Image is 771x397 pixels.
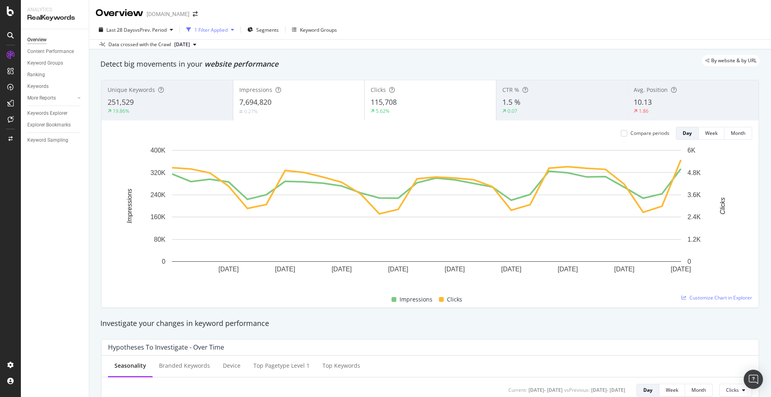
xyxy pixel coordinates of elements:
[447,295,462,304] span: Clicks
[96,6,143,20] div: Overview
[27,47,74,56] div: Content Performance
[666,387,678,393] div: Week
[687,214,701,220] text: 2.4K
[27,82,49,91] div: Keywords
[27,136,83,145] a: Keyword Sampling
[27,13,82,22] div: RealKeywords
[253,362,310,370] div: Top pagetype Level 1
[671,266,691,273] text: [DATE]
[634,86,668,94] span: Avg. Position
[731,130,745,136] div: Month
[108,343,224,351] div: Hypotheses to Investigate - Over Time
[702,55,760,66] div: legacy label
[691,387,706,393] div: Month
[108,41,171,48] div: Data crossed with the Crawl
[106,26,135,33] span: Last 28 Days
[400,295,432,304] span: Impressions
[159,362,210,370] div: Branded Keywords
[699,127,724,140] button: Week
[154,236,166,243] text: 80K
[27,59,83,67] a: Keyword Groups
[135,26,167,33] span: vs Prev. Period
[244,108,258,115] div: 0.27%
[194,26,228,33] div: 1 Filter Applied
[371,97,397,107] span: 115,708
[126,189,133,223] text: Impressions
[27,82,83,91] a: Keywords
[445,266,465,273] text: [DATE]
[687,147,696,154] text: 6K
[114,362,146,370] div: Seasonality
[27,71,83,79] a: Ranking
[183,23,237,36] button: 1 Filter Applied
[711,58,757,63] span: By website & by URL
[687,169,701,176] text: 4.8K
[27,94,75,102] a: More Reports
[162,258,165,265] text: 0
[289,23,340,36] button: Keyword Groups
[171,40,200,49] button: [DATE]
[27,47,83,56] a: Content Performance
[634,97,652,107] span: 10.13
[687,258,691,265] text: 0
[113,108,129,114] div: 19.86%
[27,94,56,102] div: More Reports
[564,387,589,393] div: vs Previous :
[681,294,752,301] a: Customize Chart in Explorer
[239,86,272,94] span: Impressions
[332,266,352,273] text: [DATE]
[502,86,519,94] span: CTR %
[371,86,386,94] span: Clicks
[151,191,166,198] text: 240K
[502,97,520,107] span: 1.5 %
[558,266,578,273] text: [DATE]
[147,10,190,18] div: [DOMAIN_NAME]
[639,108,649,114] div: 1.86
[27,109,67,118] div: Keywords Explorer
[239,110,243,113] img: Equal
[151,147,166,154] text: 400K
[726,387,739,393] span: Clicks
[27,36,47,44] div: Overview
[676,127,699,140] button: Day
[687,236,701,243] text: 1.2K
[108,97,134,107] span: 251,529
[724,127,752,140] button: Month
[27,109,83,118] a: Keywords Explorer
[96,23,176,36] button: Last 28 DaysvsPrev. Period
[27,136,68,145] div: Keyword Sampling
[501,266,521,273] text: [DATE]
[27,71,45,79] div: Ranking
[300,26,337,33] div: Keyword Groups
[27,59,63,67] div: Keyword Groups
[719,384,752,397] button: Clicks
[27,6,82,13] div: Analytics
[636,384,659,397] button: Day
[705,130,718,136] div: Week
[683,130,692,136] div: Day
[685,384,713,397] button: Month
[744,370,763,389] div: Open Intercom Messenger
[100,318,760,329] div: Investigate your changes in keyword performance
[223,362,241,370] div: Device
[687,191,701,198] text: 3.6K
[27,121,83,129] a: Explorer Bookmarks
[239,97,271,107] span: 7,694,820
[193,11,198,17] div: arrow-right-arrow-left
[151,169,166,176] text: 320K
[322,362,360,370] div: Top Keywords
[659,384,685,397] button: Week
[108,146,744,285] div: A chart.
[719,197,726,215] text: Clicks
[27,121,71,129] div: Explorer Bookmarks
[174,41,190,48] span: 2025 Aug. 10th
[508,387,527,393] div: Current:
[614,266,634,273] text: [DATE]
[630,130,669,136] div: Compare periods
[388,266,408,273] text: [DATE]
[376,108,390,114] div: 5.62%
[27,36,83,44] a: Overview
[689,294,752,301] span: Customize Chart in Explorer
[244,23,282,36] button: Segments
[275,266,295,273] text: [DATE]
